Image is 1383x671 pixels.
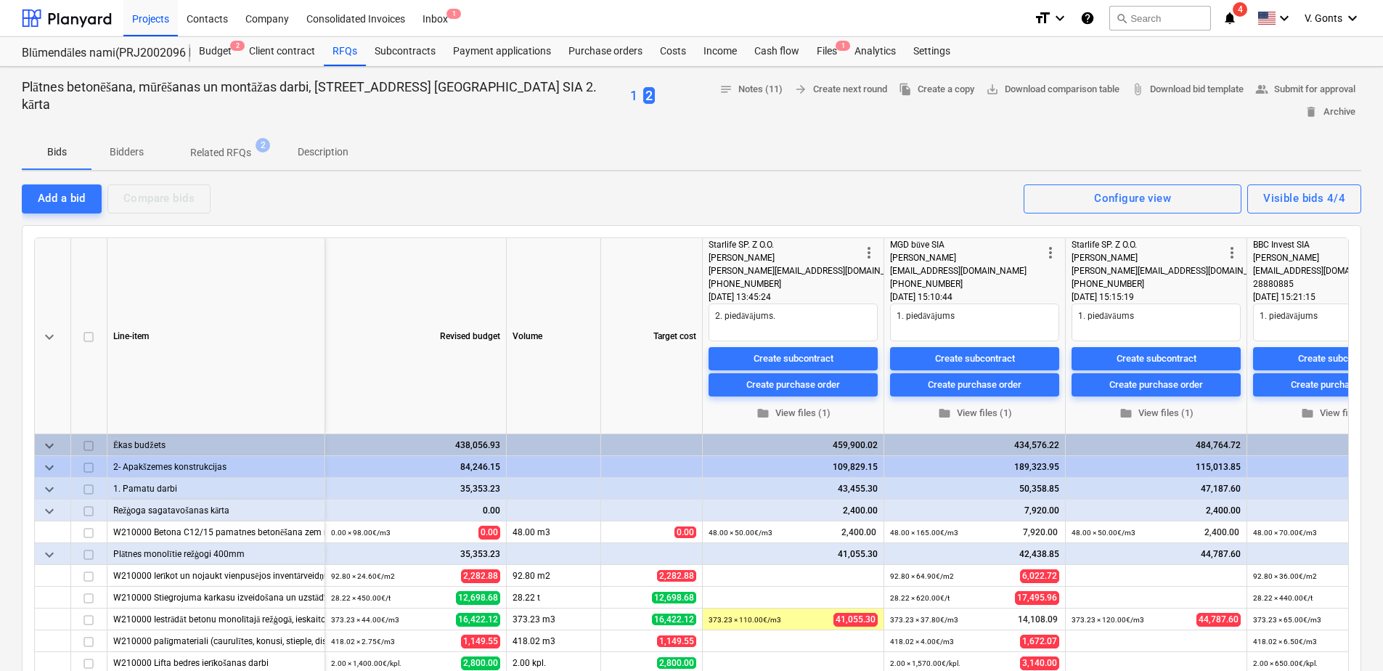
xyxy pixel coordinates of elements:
[890,572,954,580] small: 92.80 × 64.90€ / m2
[890,290,1059,304] div: [DATE] 15:10:44
[298,145,348,160] p: Description
[1020,634,1059,648] span: 1,672.07
[709,277,860,290] div: [PHONE_NUMBER]
[890,266,1027,276] span: [EMAIL_ADDRESS][DOMAIN_NAME]
[1072,304,1241,341] textarea: 1. piedāvāums
[113,565,319,586] div: W210000 Ierīkot un nojaukt vienpusējos inventārveidņus ar koka balstiem
[113,587,319,608] div: W210000 Stiegrojuma karkasu izveidošana un uzstādīšana, stiegras savienojot ar stiepli (pēc spec.)
[1072,402,1241,425] button: View files (1)
[1253,529,1317,537] small: 48.00 × 70.00€ / m3
[190,145,251,160] p: Related RFQs
[1034,9,1051,27] i: format_size
[1305,12,1342,24] span: V. Gonts
[986,81,1119,98] span: Download comparison table
[890,434,1059,456] div: 434,576.22
[709,290,878,304] div: [DATE] 13:45:24
[113,630,319,651] div: W210000 palīgmateriali (caurulītes, konusi, stieple, distanceri, kokmateriali)
[860,244,878,261] span: more_vert
[456,590,500,604] span: 12,698.68
[1117,350,1196,367] div: Create subcontract
[1223,244,1241,261] span: more_vert
[22,78,624,113] p: Plātnes betonēšana, mūrēšanas un montāžas darbi, [STREET_ADDRESS] [GEOGRAPHIC_DATA] SIA 2. kārta
[651,37,695,66] a: Costs
[1020,569,1059,582] span: 6,022.72
[1094,189,1171,208] div: Configure view
[1015,590,1059,604] span: 17,495.96
[256,138,270,152] span: 2
[709,347,878,370] button: Create subcontract
[1072,529,1135,537] small: 48.00 × 50.00€ / m3
[986,83,999,96] span: save_alt
[905,37,959,66] a: Settings
[1072,616,1144,624] small: 373.23 × 120.00€ / m3
[331,478,500,500] div: 35,353.23
[890,638,954,646] small: 418.02 × 4.00€ / m3
[674,526,696,538] span: 0.00
[652,592,696,603] span: 12,698.68
[756,407,770,420] span: folder
[899,81,974,98] span: Create a copy
[1276,9,1293,27] i: keyboard_arrow_down
[331,500,500,521] div: 0.00
[643,87,655,104] span: 2
[846,37,905,66] a: Analytics
[890,500,1059,521] div: 7,920.00
[657,570,696,582] span: 2,282.88
[1016,613,1059,625] span: 14,108.09
[808,37,846,66] a: Files1
[808,37,846,66] div: Files
[1024,184,1241,213] button: Configure view
[893,78,980,101] button: Create a copy
[331,572,395,580] small: 92.80 × 24.60€ / m2
[890,543,1059,565] div: 42,438.85
[709,543,878,565] div: 41,055.30
[1072,434,1241,456] div: 484,764.72
[1109,376,1203,393] div: Create purchase order
[1305,105,1318,118] span: delete
[109,145,144,160] p: Bidders
[794,83,807,96] span: arrow_forward
[794,81,887,98] span: Create next round
[890,529,958,537] small: 48.00 × 165.00€ / m3
[890,277,1042,290] div: [PHONE_NUMBER]
[507,630,601,652] div: 418.02 m3
[719,81,783,98] span: Notes (11)
[714,405,872,422] span: View files (1)
[113,456,319,477] div: 2- Apakšzemes konstrukcijas
[746,376,840,393] div: Create purchase order
[560,37,651,66] div: Purchase orders
[507,521,601,543] div: 48.00 m3
[714,78,788,101] button: Notes (11)
[1080,9,1095,27] i: Knowledge base
[1021,526,1059,538] span: 7,920.00
[1253,572,1317,580] small: 92.80 × 36.00€ / m2
[507,565,601,587] div: 92.80 m2
[754,350,833,367] div: Create subcontract
[1255,81,1355,98] span: Submit for approval
[331,594,391,602] small: 28.22 × 450.00€ / t
[1072,456,1241,478] div: 115,013.85
[331,616,399,624] small: 373.23 × 44.00€ / m3
[1310,601,1383,671] iframe: Chat Widget
[41,328,58,345] span: keyboard_arrow_down
[1072,543,1241,565] div: 44,787.60
[935,350,1015,367] div: Create subcontract
[890,251,1042,264] div: [PERSON_NAME]
[1109,6,1211,30] button: Search
[1223,9,1237,27] i: notifications
[788,78,893,101] button: Create next round
[1131,83,1144,96] span: attach_file
[331,434,500,456] div: 438,056.93
[1253,638,1317,646] small: 418.02 × 6.50€ / m3
[113,521,319,542] div: W210000 Betona C12/15 pamatnes betonēšana zem monolītās dzelzsbetona plātnes 70mm biezumā
[833,612,878,626] span: 41,055.30
[41,545,58,563] span: keyboard_arrow_down
[444,37,560,66] a: Payment applications
[331,659,401,667] small: 2.00 × 1,400.00€ / kpl.
[746,37,808,66] a: Cash flow
[890,659,960,667] small: 2.00 × 1,570.00€ / kpl.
